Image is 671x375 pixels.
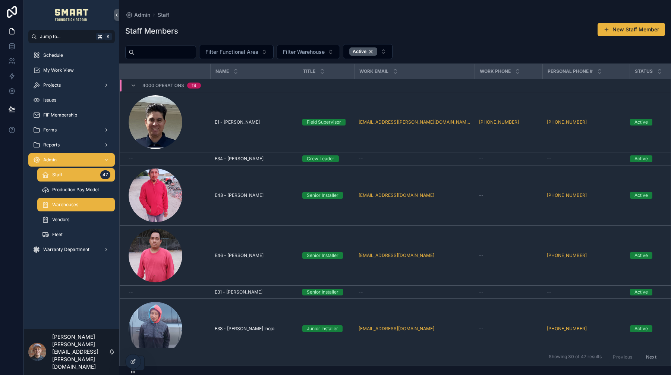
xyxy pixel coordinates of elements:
[192,83,196,89] div: 19
[129,156,133,162] span: --
[307,289,338,295] div: Senior Installer
[37,228,115,241] a: Fleet
[547,326,587,332] a: [PHONE_NUMBER]
[479,326,538,332] a: --
[205,48,258,56] span: Filter Functional Area
[215,119,260,125] span: E1 - [PERSON_NAME]
[302,155,350,162] a: Crew Leader
[359,68,388,74] span: Work Email
[52,217,69,223] span: Vendors
[43,142,60,148] span: Reports
[215,156,293,162] a: E34 - [PERSON_NAME]
[479,252,483,258] span: --
[359,326,434,332] a: [EMAIL_ADDRESS][DOMAIN_NAME]
[547,192,587,198] a: [PHONE_NUMBER]
[641,351,662,363] button: Next
[37,213,115,226] a: Vendors
[28,123,115,137] a: Forms
[547,119,587,125] a: [PHONE_NUMBER]
[359,252,434,258] a: [EMAIL_ADDRESS][DOMAIN_NAME]
[359,119,470,125] a: [EMAIL_ADDRESS][PERSON_NAME][DOMAIN_NAME]
[37,183,115,196] a: Production Pay Model
[359,289,470,295] a: --
[215,289,293,295] a: E31 - [PERSON_NAME]
[547,289,625,295] a: --
[634,155,648,162] div: Active
[634,289,648,295] div: Active
[302,252,350,259] a: Senior Installer
[303,68,315,74] span: Title
[479,192,483,198] span: --
[277,45,340,59] button: Select Button
[215,289,262,295] span: E31 - [PERSON_NAME]
[302,289,350,295] a: Senior Installer
[359,326,470,332] a: [EMAIL_ADDRESS][DOMAIN_NAME]
[158,11,169,19] a: Staff
[142,83,184,89] span: 4000 Operations
[43,127,57,133] span: Forms
[28,49,115,62] a: Schedule
[307,155,334,162] div: Crew Leader
[52,232,63,238] span: Fleet
[359,156,363,162] span: --
[635,68,653,74] span: Status
[37,198,115,211] a: Warehouses
[28,93,115,107] a: Issues
[547,192,625,198] a: [PHONE_NUMBER]
[215,252,264,258] span: E46 - [PERSON_NAME]
[28,108,115,122] a: FIF Membership
[307,252,338,259] div: Senior Installer
[634,252,648,259] div: Active
[302,192,350,199] a: Senior Installer
[479,119,538,125] a: [PHONE_NUMBER]
[129,289,206,295] a: --
[125,26,178,36] h1: Staff Members
[55,9,89,21] img: App logo
[547,289,551,295] span: --
[215,192,293,198] a: E48 - [PERSON_NAME]
[479,289,538,295] a: --
[349,47,377,56] button: Unselect ACTIVE
[43,157,57,163] span: Admin
[129,289,133,295] span: --
[598,23,665,36] button: New Staff Member
[28,30,115,43] button: Jump to...K
[302,325,350,332] a: Junior Installer
[43,82,61,88] span: Projects
[307,192,338,199] div: Senior Installer
[199,45,274,59] button: Select Button
[28,153,115,167] a: Admin
[549,354,602,360] span: Showing 30 of 47 results
[215,68,229,74] span: Name
[100,170,110,179] div: 47
[215,252,293,258] a: E46 - [PERSON_NAME]
[547,252,625,258] a: [PHONE_NUMBER]
[28,138,115,152] a: Reports
[547,156,625,162] a: --
[307,119,341,125] div: Field Supervisor
[28,243,115,256] a: Warranty Department
[129,156,206,162] a: --
[40,34,93,40] span: Jump to...
[215,326,274,332] span: E38 - [PERSON_NAME] Inojo
[307,325,338,332] div: Junior Installer
[547,119,625,125] a: [PHONE_NUMBER]
[547,156,551,162] span: --
[479,252,538,258] a: --
[215,119,293,125] a: E1 - [PERSON_NAME]
[479,156,483,162] span: --
[283,48,325,56] span: Filter Warehouse
[547,326,625,332] a: [PHONE_NUMBER]
[302,119,350,125] a: Field Supervisor
[52,202,78,208] span: Warehouses
[28,78,115,92] a: Projects
[479,289,483,295] span: --
[634,325,648,332] div: Active
[37,168,115,182] a: Staff47
[125,11,150,19] a: Admin
[105,34,111,40] span: K
[359,192,470,198] a: [EMAIL_ADDRESS][DOMAIN_NAME]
